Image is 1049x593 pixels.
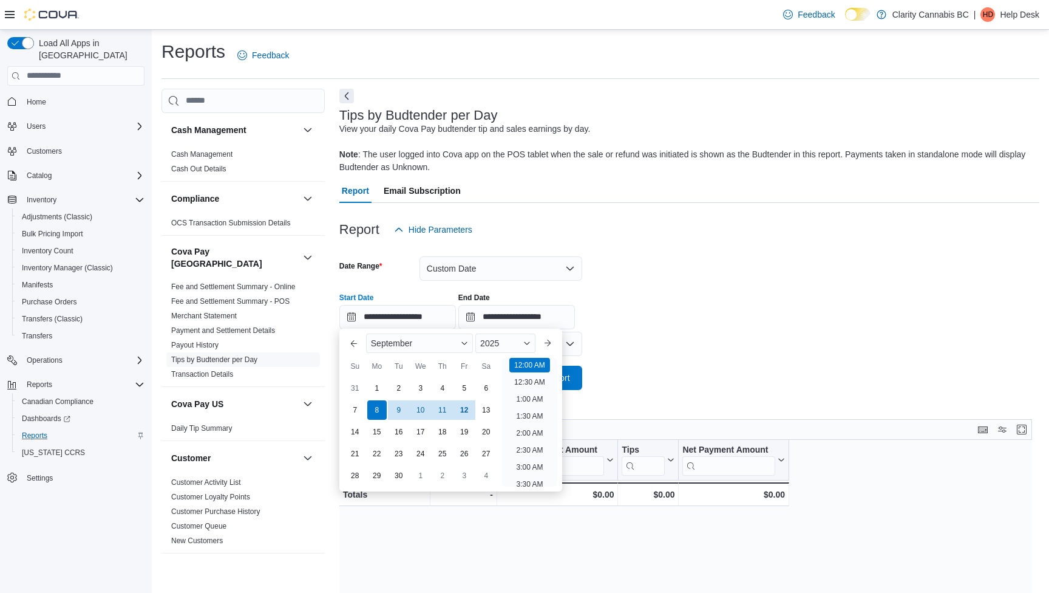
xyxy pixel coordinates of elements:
p: Help Desk [1000,7,1039,22]
a: Purchase Orders [17,295,82,309]
div: Cash Management [161,147,325,181]
a: Transfers (Classic) [17,312,87,326]
div: day-24 [411,444,430,464]
span: Bulk Pricing Import [17,227,144,241]
span: Bulk Pricing Import [22,229,83,239]
div: day-4 [477,466,496,485]
button: Inventory Manager (Classic) [12,259,149,276]
p: Showing 0 of 0 [339,405,1039,417]
a: Payment and Settlement Details [171,326,275,335]
a: Home [22,95,51,109]
div: $0.00 [622,487,674,502]
div: day-6 [477,379,496,398]
div: day-11 [433,400,452,420]
span: Email Subscription [384,179,461,203]
li: 12:30 AM [509,375,550,389]
div: day-1 [411,466,430,485]
a: Feedback [233,43,294,67]
a: Reports [17,428,52,443]
span: Feedback [798,9,835,21]
span: Inventory [27,195,56,205]
label: End Date [458,293,490,303]
p: | [974,7,976,22]
span: Customers [22,143,144,159]
span: Purchase Orders [22,297,77,307]
span: Report [342,179,369,203]
div: day-20 [477,422,496,442]
span: Reports [17,428,144,443]
div: day-27 [477,444,496,464]
button: Bulk Pricing Import [12,225,149,242]
a: Cash Management [171,150,233,159]
span: Inventory Count [17,244,144,258]
button: Compliance [300,191,315,206]
div: day-5 [455,379,474,398]
span: Adjustments (Classic) [22,212,92,222]
span: Feedback [252,49,289,61]
span: September [371,338,412,348]
span: Users [27,122,46,131]
div: Button. Open the year selector. 2025 is currently selected. [475,334,535,353]
div: Gross Payment Amount [501,444,604,456]
div: day-9 [389,400,409,420]
input: Dark Mode [845,8,871,21]
div: day-23 [389,444,409,464]
input: Press the down key to open a popover containing a calendar. [458,305,575,329]
h3: Report [339,222,379,237]
button: Open list of options [565,339,575,349]
div: day-16 [389,422,409,442]
a: Daily Tip Summary [171,424,233,433]
div: day-17 [411,422,430,442]
li: 1:00 AM [511,392,548,406]
a: Dashboards [17,411,75,426]
a: Customer Loyalty Points [171,493,250,501]
span: Purchase Orders [17,295,144,309]
span: Canadian Compliance [17,394,144,409]
a: Customer Activity List [171,478,241,487]
a: Transfers [17,329,57,343]
button: Users [22,119,50,134]
div: day-15 [367,422,387,442]
div: View your daily Cova Pay budtender tip and sales earnings by day. : The user logged into Cova app... [339,123,1033,174]
span: Operations [27,355,63,365]
div: day-21 [345,444,365,464]
span: Dashboards [17,411,144,426]
div: day-1 [367,379,387,398]
p: Clarity Cannabis BC [892,7,969,22]
label: Start Date [339,293,374,303]
a: Merchant Statement [171,312,237,320]
span: Hide Parameters [409,224,472,236]
span: Catalog [22,168,144,183]
span: Inventory Manager (Classic) [22,263,113,273]
div: Mo [367,357,387,376]
span: Reports [22,431,47,440]
span: Operations [22,353,144,368]
div: day-30 [389,466,409,485]
button: Catalog [22,168,56,183]
button: Transfers [12,327,149,344]
div: Cova Pay [GEOGRAPHIC_DATA] [161,279,325,386]
button: Inventory Count [12,242,149,259]
span: Settings [22,470,144,485]
div: day-8 [367,400,387,420]
button: Operations [2,352,149,369]
img: Cova [24,9,79,21]
div: day-29 [367,466,387,485]
a: [US_STATE] CCRS [17,445,90,460]
div: Compliance [161,216,325,235]
a: OCS Transaction Submission Details [171,219,291,227]
a: Payout History [171,341,219,349]
li: 3:00 AM [511,460,548,475]
a: Dashboards [12,410,149,427]
div: day-3 [411,379,430,398]
h3: Compliance [171,193,219,205]
a: Canadian Compliance [17,394,98,409]
span: Home [22,94,144,109]
button: Cash Management [300,123,315,137]
button: Purchase Orders [12,293,149,310]
b: Note [339,149,358,159]
h3: Cova Pay US [171,398,223,410]
span: Manifests [22,280,53,290]
div: Tu [389,357,409,376]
